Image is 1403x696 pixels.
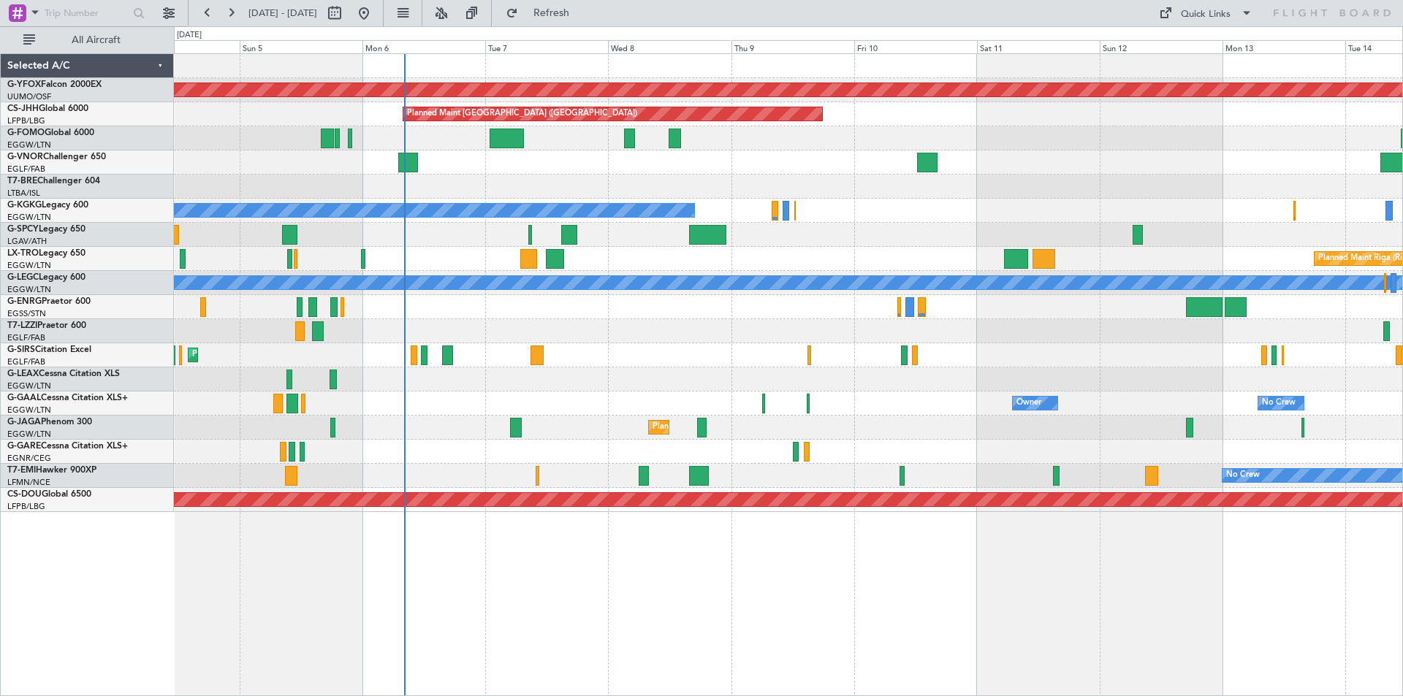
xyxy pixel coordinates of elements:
a: T7-BREChallenger 604 [7,177,100,186]
span: CS-DOU [7,490,42,499]
div: Wed 8 [608,40,731,53]
a: G-VNORChallenger 650 [7,153,106,161]
span: G-FOMO [7,129,45,137]
span: G-VNOR [7,153,43,161]
div: Fri 10 [854,40,977,53]
a: T7-LZZIPraetor 600 [7,321,86,330]
span: G-GARE [7,442,41,451]
div: Thu 9 [731,40,854,53]
span: Refresh [521,8,582,18]
div: Sun 5 [240,40,362,53]
button: All Aircraft [16,28,159,52]
a: LGAV/ATH [7,236,47,247]
button: Quick Links [1152,1,1260,25]
div: Tue 7 [485,40,608,53]
a: CS-DOUGlobal 6500 [7,490,91,499]
div: Owner [1016,392,1041,414]
a: LFMN/NCE [7,477,50,488]
a: G-FOMOGlobal 6000 [7,129,94,137]
a: EGGW/LTN [7,284,51,295]
div: Mon 6 [362,40,485,53]
a: LTBA/ISL [7,188,40,199]
a: EGLF/FAB [7,332,45,343]
span: G-GAAL [7,394,41,402]
a: G-GAALCessna Citation XLS+ [7,394,128,402]
a: EGGW/LTN [7,260,51,271]
a: EGLF/FAB [7,164,45,175]
span: T7-EMI [7,466,36,475]
span: All Aircraft [38,35,154,45]
a: G-SIRSCitation Excel [7,345,91,354]
a: G-GARECessna Citation XLS+ [7,442,128,451]
a: T7-EMIHawker 900XP [7,466,96,475]
input: Trip Number [45,2,129,24]
a: LFPB/LBG [7,115,45,126]
a: G-JAGAPhenom 300 [7,418,92,427]
span: G-LEGC [7,273,39,282]
div: Sun 12 [1100,40,1223,53]
span: LX-TRO [7,249,39,258]
div: No Crew [1262,392,1296,414]
span: G-LEAX [7,370,39,378]
div: No Crew [1226,464,1260,486]
span: G-SPCY [7,225,39,234]
div: [DATE] [177,29,202,42]
span: G-JAGA [7,418,41,427]
div: Sat 11 [977,40,1100,53]
span: G-KGKG [7,201,42,210]
a: EGGW/LTN [7,429,51,440]
span: CS-JHH [7,104,39,113]
a: EGLF/FAB [7,356,45,367]
span: T7-LZZI [7,321,37,330]
span: G-ENRG [7,297,42,306]
a: LX-TROLegacy 650 [7,249,85,258]
a: EGGW/LTN [7,380,51,391]
a: EGNR/CEG [7,453,51,464]
span: [DATE] - [DATE] [248,7,317,20]
button: Refresh [499,1,587,25]
a: G-SPCYLegacy 650 [7,225,85,234]
div: Sat 4 [117,40,240,53]
a: G-LEAXCessna Citation XLS [7,370,120,378]
a: CS-JHHGlobal 6000 [7,104,88,113]
a: G-KGKGLegacy 600 [7,201,88,210]
div: Mon 13 [1223,40,1345,53]
a: EGGW/LTN [7,212,51,223]
a: G-LEGCLegacy 600 [7,273,85,282]
div: Planned Maint [GEOGRAPHIC_DATA] ([GEOGRAPHIC_DATA]) [653,416,883,438]
a: G-ENRGPraetor 600 [7,297,91,306]
a: G-YFOXFalcon 2000EX [7,80,102,89]
a: LFPB/LBG [7,501,45,512]
a: EGGW/LTN [7,139,51,150]
div: Planned Maint [GEOGRAPHIC_DATA] ([GEOGRAPHIC_DATA]) [192,344,422,366]
div: Quick Links [1181,7,1231,22]
a: UUMO/OSF [7,91,51,102]
div: Planned Maint [GEOGRAPHIC_DATA] ([GEOGRAPHIC_DATA]) [407,103,637,125]
a: EGSS/STN [7,308,46,319]
span: G-YFOX [7,80,41,89]
a: EGGW/LTN [7,405,51,416]
span: G-SIRS [7,345,35,354]
span: T7-BRE [7,177,37,186]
